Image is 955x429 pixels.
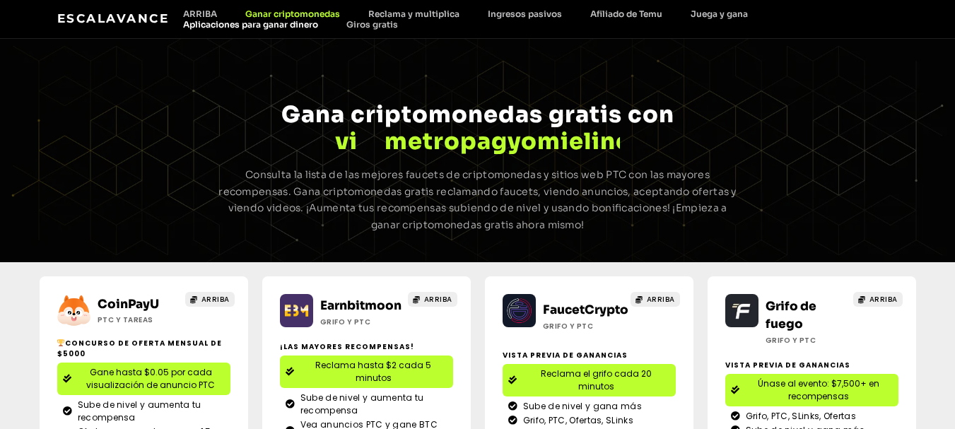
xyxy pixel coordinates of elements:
font: Grifo, PTC, SLinks, Ofertas [746,410,856,422]
a: Reclama y multiplica [354,8,474,19]
img: 🏆 [57,339,64,346]
font: ARRIBA [424,294,452,305]
font: Gana criptomonedas gratis con [281,100,674,129]
a: Reclama el grifo cada 20 minutos [503,364,676,396]
font: Afiliado de Temu [590,8,662,19]
font: ARRIBA [869,294,898,305]
font: Sube de nivel y gana más [523,400,642,412]
font: Ganar criptomonedas [245,8,340,19]
a: Giros gratis [332,19,412,30]
a: ARRIBA [408,292,457,307]
font: ptc y tareas [98,315,153,325]
font: Ingresos pasivos [488,8,562,19]
a: Gane hasta $0.05 por cada visualización de anuncio PTC [57,363,230,395]
font: ¡Las mayores recompensas! [280,341,414,352]
font: el [569,127,592,155]
a: Escalavance [57,11,170,25]
a: ARRIBA [631,292,680,307]
font: Grifo, PTC, Ofertas, SLinks [523,414,633,426]
font: Grifo y PTC [320,317,371,327]
font: Únase al evento: $7,500+ en recompensas [758,377,879,402]
font: ARRIBA [183,8,217,19]
a: Earnbitmoon [320,298,402,313]
a: Ganar criptomonedas [231,8,354,19]
a: Grifo de fuego [766,299,816,332]
font: Grifo y PTC [766,335,816,346]
font: metro [385,127,460,155]
a: Reclama hasta $2 cada 5 minutos [280,355,453,388]
a: ARRIBA [853,292,903,307]
font: ARRIBA [647,294,675,305]
font: Sube de nivel y aumenta tu recompensa [78,399,201,423]
a: Ingresos pasivos [474,8,576,19]
a: Únase al evento: $7,500+ en recompensas [725,374,898,406]
nav: Menú [169,8,898,30]
font: Sube de nivel y aumenta tu recompensa [300,392,424,416]
a: Afiliado de Temu [576,8,676,19]
font: ARRIBA [201,294,230,305]
a: Aplicaciones para ganar dinero [169,19,332,30]
font: Vista previa de ganancias [725,360,850,370]
font: norte [600,127,668,155]
font: Concurso de oferta mensual de $5000 [57,338,222,359]
font: Consulta la lista de las mejores faucets de criptomonedas y sitios web PTC con las mayores recomp... [218,168,737,231]
font: i [592,127,600,155]
a: ARRIBA [169,8,231,19]
a: ARRIBA [185,292,235,307]
a: CoinPayU [98,297,159,312]
font: mi [537,127,569,155]
font: yo [508,127,537,155]
a: Juega y gana [676,8,762,19]
font: Reclama el grifo cada 20 minutos [541,368,652,392]
font: Aplicaciones para ganar dinero [183,19,318,30]
font: Vista previa de ganancias [503,350,628,360]
font: Grifo y PTC [543,321,594,331]
font: Gane hasta $0.05 por cada visualización de anuncio PTC [86,366,215,391]
font: pag [460,127,508,155]
font: Reclama y multiplica [368,8,459,19]
font: Giros gratis [346,19,398,30]
font: Juega y gana [691,8,748,19]
a: FaucetCrypto [543,302,628,317]
font: Reclama hasta $2 cada 5 minutos [315,359,431,384]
